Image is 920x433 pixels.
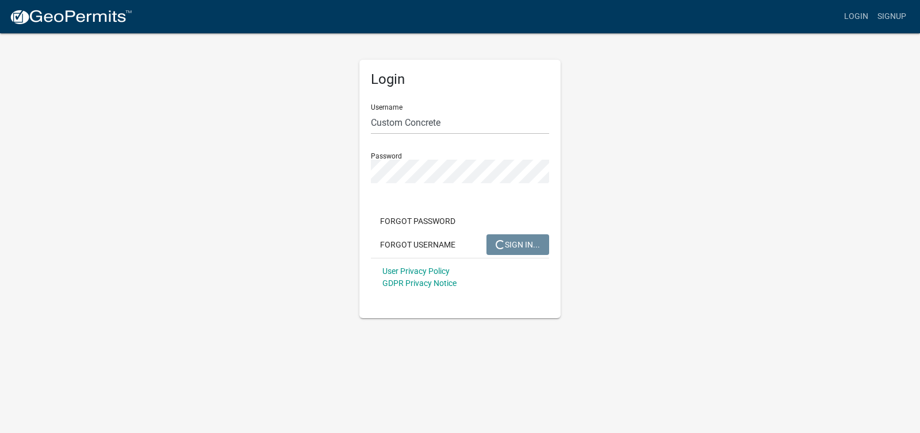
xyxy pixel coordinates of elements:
button: Forgot Username [371,234,465,255]
a: User Privacy Policy [382,266,450,276]
button: Forgot Password [371,211,465,231]
h5: Login [371,71,549,88]
a: Signup [873,6,911,28]
a: Login [839,6,873,28]
a: GDPR Privacy Notice [382,279,457,288]
button: SIGN IN... [486,234,549,255]
span: SIGN IN... [496,239,540,249]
